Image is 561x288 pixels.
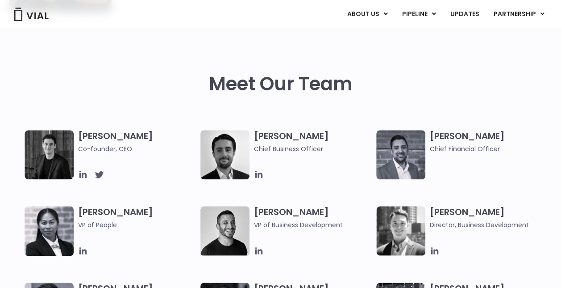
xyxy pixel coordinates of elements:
img: A black and white photo of a man smiling. [200,206,249,255]
a: UPDATES [443,7,486,22]
span: Co-founder, CEO [78,144,196,154]
img: Vial Logo [13,8,49,21]
h3: [PERSON_NAME] [254,206,372,230]
h3: [PERSON_NAME] [430,206,548,230]
h2: Meet Our Team [209,73,353,95]
h3: [PERSON_NAME] [78,206,196,243]
a: ABOUT USMenu Toggle [340,7,395,22]
img: A black and white photo of a man in a suit attending a Summit. [25,130,74,179]
span: Director, Business Development [430,220,548,230]
a: PIPELINEMenu Toggle [395,7,443,22]
span: VP of Business Development [254,220,372,230]
h3: [PERSON_NAME] [78,130,196,154]
a: PARTNERSHIPMenu Toggle [486,7,552,22]
span: VP of People [78,220,196,230]
img: A black and white photo of a man in a suit holding a vial. [200,130,249,179]
img: A black and white photo of a smiling man in a suit at ARVO 2023. [376,206,425,255]
h3: [PERSON_NAME] [430,130,548,154]
h3: [PERSON_NAME] [254,130,372,154]
span: Chief Business Officer [254,144,372,154]
span: Chief Financial Officer [430,144,548,154]
img: Catie [25,206,74,256]
img: Headshot of smiling man named Samir [376,130,425,179]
